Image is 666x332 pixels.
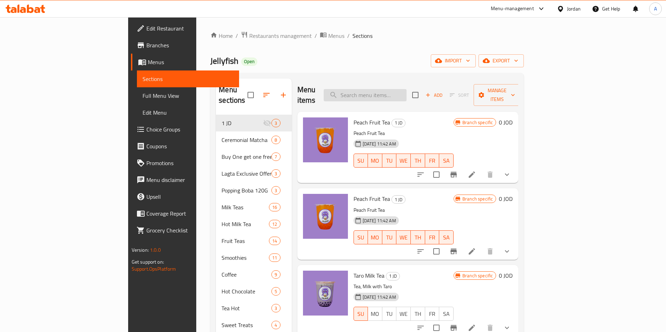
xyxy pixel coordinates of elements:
[385,232,394,243] span: TU
[324,89,407,101] input: search
[132,245,149,255] span: Version:
[258,87,275,103] span: Sort sections
[297,84,316,106] h2: Menu items
[272,170,280,177] span: 3
[131,205,239,222] a: Coverage Report
[499,243,515,260] button: show more
[275,87,292,103] button: Add section
[216,148,291,165] div: Buy One get one free7
[357,156,365,166] span: SU
[412,166,429,183] button: sort-choices
[396,307,411,321] button: WE
[431,54,476,67] button: import
[439,230,454,244] button: SA
[216,216,291,232] div: Hot Milk Tea12
[271,304,280,312] div: items
[131,20,239,37] a: Edit Restaurant
[143,75,234,83] span: Sections
[269,204,280,211] span: 16
[150,245,161,255] span: 1.0.0
[222,136,271,144] span: Ceremonial Matcha
[445,90,474,101] span: Select section first
[423,90,445,101] span: Add item
[131,188,239,205] a: Upsell
[243,88,258,102] span: Select all sections
[425,307,440,321] button: FR
[445,243,462,260] button: Branch-specific-item
[354,194,390,204] span: Peach Fruit Tea
[468,170,476,179] a: Edit menu item
[269,237,280,245] div: items
[360,294,399,300] span: [DATE] 11:42 AM
[371,232,380,243] span: MO
[354,154,368,168] button: SU
[439,154,454,168] button: SA
[439,307,454,321] button: SA
[392,119,405,127] span: 1 JD
[216,300,291,317] div: Tea Hot3
[222,270,271,279] span: Coffee
[484,56,518,65] span: export
[222,304,271,312] span: Tea Hot
[445,166,462,183] button: Branch-specific-item
[482,243,499,260] button: delete
[222,220,269,228] div: Hot Milk Tea
[352,32,372,40] span: Sections
[272,187,280,194] span: 3
[371,309,380,319] span: MO
[412,243,429,260] button: sort-choices
[414,309,422,319] span: TH
[354,307,368,321] button: SU
[131,171,239,188] a: Menu disclaimer
[272,120,280,127] span: 3
[382,154,397,168] button: TU
[148,58,234,66] span: Menus
[354,206,454,215] p: Peach Fruit Tea
[146,209,234,218] span: Coverage Report
[222,237,269,245] div: Fruit Teas
[143,92,234,100] span: Full Menu View
[222,287,271,296] span: Hot Chocolate
[499,117,513,127] h6: 0 JOD
[131,155,239,171] a: Promotions
[411,154,425,168] button: TH
[271,136,280,144] div: items
[222,169,271,178] span: Lagta Exclusive Offer On Talabat
[442,309,451,319] span: SA
[386,272,400,280] span: 1 JD
[131,121,239,138] a: Choice Groups
[241,57,257,66] div: Open
[210,31,524,40] nav: breadcrumb
[428,156,437,166] span: FR
[271,186,280,195] div: items
[442,156,451,166] span: SA
[499,271,513,280] h6: 0 JOD
[354,230,368,244] button: SU
[132,264,176,273] a: Support.OpsPlatform
[396,154,411,168] button: WE
[222,186,271,195] div: Popping Boba 120G
[146,24,234,33] span: Edit Restaurant
[146,192,234,201] span: Upsell
[137,70,239,87] a: Sections
[499,194,513,204] h6: 0 JOD
[424,91,443,99] span: Add
[241,59,257,65] span: Open
[354,129,454,138] p: Peach Fruit Tea
[399,309,408,319] span: WE
[382,230,397,244] button: TU
[222,253,269,262] span: Smoothies
[382,307,397,321] button: TU
[222,203,269,211] span: Milk Teas
[386,272,400,280] div: 1 JD
[263,119,271,127] svg: Inactive section
[411,230,425,244] button: TH
[241,31,312,40] a: Restaurants management
[269,203,280,211] div: items
[216,283,291,300] div: Hot Chocolate5
[328,32,344,40] span: Menus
